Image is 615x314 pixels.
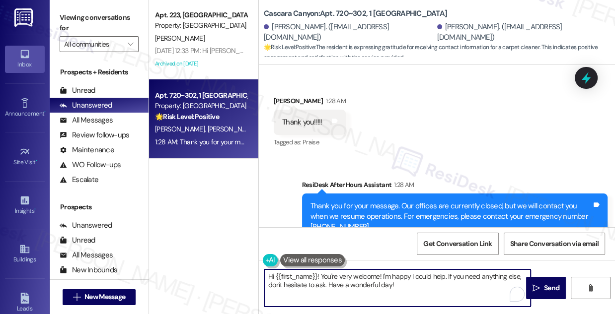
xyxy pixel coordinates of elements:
[504,233,605,255] button: Share Conversation via email
[264,43,315,51] strong: 🌟 Risk Level: Positive
[60,115,113,126] div: All Messages
[5,143,45,170] a: Site Visit •
[274,135,346,149] div: Tagged as:
[155,125,208,133] span: [PERSON_NAME]
[14,8,35,27] img: ResiDesk Logo
[60,10,139,36] label: Viewing conversations for
[60,220,112,231] div: Unanswered
[323,96,346,106] div: 1:28 AM
[73,293,80,301] i: 
[417,233,498,255] button: Get Conversation Link
[155,90,247,101] div: Apt. 720~302, 1 [GEOGRAPHIC_DATA]
[60,235,95,246] div: Unread
[44,109,46,116] span: •
[34,206,36,213] span: •
[36,157,37,164] span: •
[282,117,322,127] div: Thank you!!!!!
[154,58,248,70] div: Archived on [DATE]
[423,239,492,249] span: Get Conversation Link
[208,125,257,133] span: [PERSON_NAME]
[587,284,594,292] i: 
[60,85,95,96] div: Unread
[264,8,447,19] b: Cascara Canyon: Apt. 720~302, 1 [GEOGRAPHIC_DATA]
[274,96,346,110] div: [PERSON_NAME]
[264,269,531,307] textarea: To enrich screen reader interactions, please activate Accessibility in Grammarly extension settings
[155,101,247,111] div: Property: [GEOGRAPHIC_DATA]
[533,284,540,292] i: 
[64,36,123,52] input: All communities
[84,292,125,302] span: New Message
[264,42,615,63] span: : The resident is expressing gratitude for receiving contact information for a carpet cleaner. Th...
[544,283,559,293] span: Send
[60,160,121,170] div: WO Follow-ups
[310,201,592,233] div: Thank you for your message. Our offices are currently closed, but we will contact you when we res...
[60,130,129,140] div: Review follow-ups
[155,10,247,20] div: Apt. 223, [GEOGRAPHIC_DATA]
[5,241,45,267] a: Buildings
[5,192,45,219] a: Insights •
[60,250,113,260] div: All Messages
[155,34,205,43] span: [PERSON_NAME]
[437,22,608,43] div: [PERSON_NAME]. ([EMAIL_ADDRESS][DOMAIN_NAME])
[510,239,599,249] span: Share Conversation via email
[63,289,136,305] button: New Message
[155,112,219,121] strong: 🌟 Risk Level: Positive
[5,46,45,72] a: Inbox
[303,138,319,146] span: Praise
[60,145,114,155] div: Maintenance
[50,202,149,212] div: Prospects
[302,180,608,193] div: ResiDesk After Hours Assistant
[60,100,112,111] div: Unanswered
[60,175,98,185] div: Escalate
[155,20,247,31] div: Property: [GEOGRAPHIC_DATA]
[526,277,566,299] button: Send
[60,265,117,275] div: New Inbounds
[50,67,149,77] div: Prospects + Residents
[128,40,133,48] i: 
[391,180,414,190] div: 1:28 AM
[264,22,435,43] div: [PERSON_NAME]. ([EMAIL_ADDRESS][DOMAIN_NAME])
